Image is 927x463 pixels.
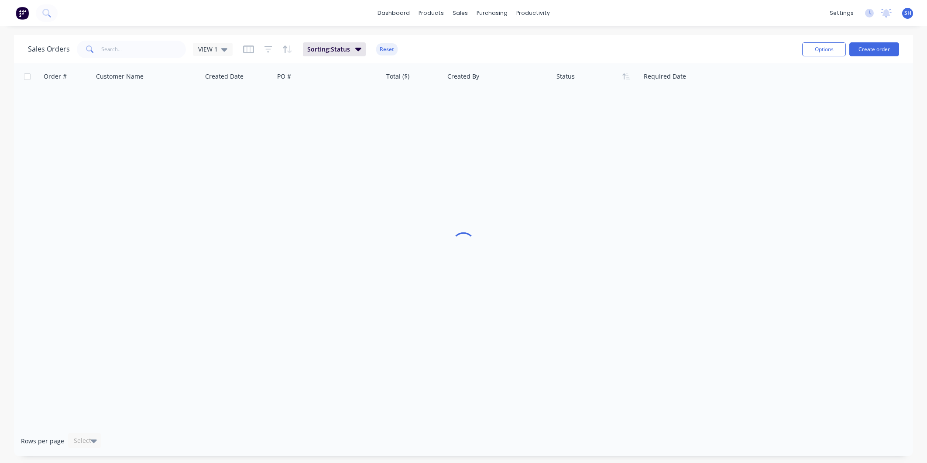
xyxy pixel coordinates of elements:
[448,7,472,20] div: sales
[101,41,186,58] input: Search...
[644,72,686,81] div: Required Date
[512,7,554,20] div: productivity
[21,437,64,446] span: Rows per page
[277,72,291,81] div: PO #
[802,42,846,56] button: Options
[28,45,70,53] h1: Sales Orders
[96,72,144,81] div: Customer Name
[472,7,512,20] div: purchasing
[414,7,448,20] div: products
[44,72,67,81] div: Order #
[303,42,366,56] button: Sorting:Status
[447,72,479,81] div: Created By
[825,7,858,20] div: settings
[904,9,911,17] span: SH
[198,45,218,54] span: VIEW 1
[386,72,409,81] div: Total ($)
[376,43,398,55] button: Reset
[205,72,244,81] div: Created Date
[307,45,350,54] span: Sorting: Status
[373,7,414,20] a: dashboard
[74,436,96,445] div: Select...
[849,42,899,56] button: Create order
[556,72,575,81] div: Status
[16,7,29,20] img: Factory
